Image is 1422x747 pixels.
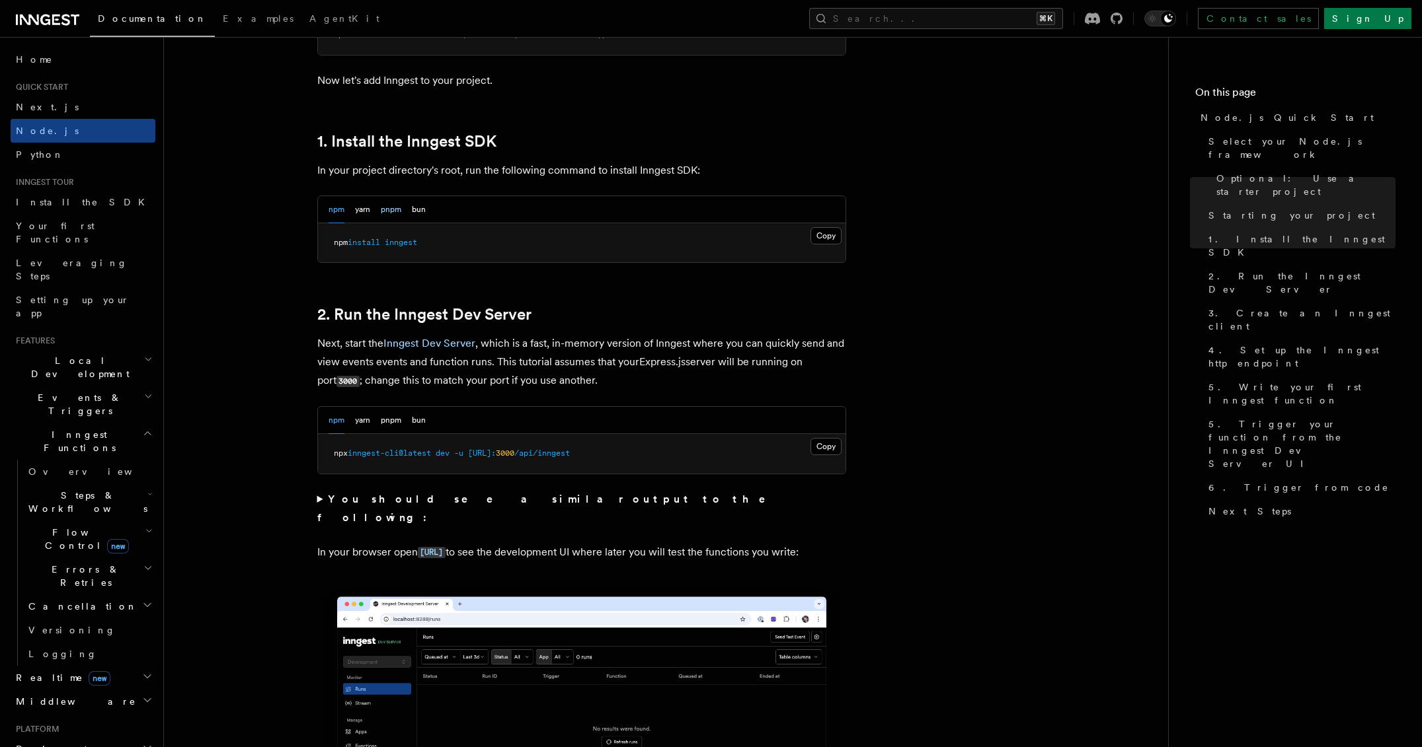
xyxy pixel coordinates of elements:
span: Events & Triggers [11,391,144,417]
span: /api/inngest [514,448,570,458]
h4: On this page [1195,85,1396,106]
div: Inngest Functions [11,460,155,666]
span: 5. Write your first Inngest function [1208,380,1396,407]
p: In your browser open to see the development UI where later you will test the functions you write: [317,543,846,562]
span: Logging [28,649,97,659]
span: Inngest Functions [11,428,143,454]
button: yarn [355,407,370,434]
a: Versioning [23,618,155,642]
a: 3. Create an Inngest client [1203,301,1396,338]
a: Starting your project [1203,203,1396,227]
button: Events & Triggers [11,386,155,423]
button: Realtimenew [11,666,155,690]
span: Middleware [11,695,136,708]
span: Platform [11,724,59,734]
p: Next, start the , which is a fast, in-memory version of Inngest where you can quickly send and vi... [317,334,846,390]
p: Now let's add Inngest to your project. [317,71,846,90]
span: Errors & Retries [23,563,143,589]
button: pnpm [381,196,401,223]
span: Flow Control [23,526,145,552]
a: Contact sales [1198,8,1319,29]
a: Optional: Use a starter project [1211,166,1396,203]
span: Node.js [16,125,79,136]
span: Inngest tour [11,177,74,188]
span: Documentation [98,13,207,24]
button: Cancellation [23,594,155,618]
a: Sign Up [1324,8,1411,29]
a: Overview [23,460,155,483]
a: 1. Install the Inngest SDK [1203,227,1396,264]
summary: You should see a similar output to the following: [317,490,846,527]
a: 2. Run the Inngest Dev Server [1203,264,1396,301]
a: Logging [23,642,155,666]
span: Home [16,53,53,66]
span: Python [16,149,64,160]
span: npx [334,448,348,458]
span: Install the SDK [16,197,153,207]
a: Select your Node.js framework [1203,129,1396,166]
a: Python [11,143,155,166]
a: 1. Install the Inngest SDK [317,132,496,151]
span: install [348,238,380,247]
a: Your first Functions [11,214,155,251]
span: Cancellation [23,600,138,613]
span: Examples [223,13,294,24]
span: Your first Functions [16,221,95,244]
span: Node.js Quick Start [1201,111,1374,124]
span: Local Development [11,354,144,380]
a: Node.js Quick Start [1195,106,1396,129]
button: Middleware [11,690,155,713]
span: Next Steps [1208,505,1291,518]
button: bun [412,407,426,434]
span: -u [454,448,463,458]
code: 3000 [336,376,360,387]
a: 5. Write your first Inngest function [1203,375,1396,412]
span: Versioning [28,625,116,635]
span: Leveraging Steps [16,258,128,281]
span: npm [334,238,348,247]
button: yarn [355,196,370,223]
code: [URL] [418,547,446,558]
a: 2. Run the Inngest Dev Server [317,305,532,324]
span: [URL]: [468,448,496,458]
a: 6. Trigger from code [1203,476,1396,499]
a: Inngest Dev Server [383,337,475,349]
button: Local Development [11,349,155,386]
span: dev [436,448,450,458]
span: 6. Trigger from code [1208,481,1389,494]
span: inngest-cli@latest [348,448,431,458]
a: Home [11,48,155,71]
p: In your project directory's root, run the following command to install Inngest SDK: [317,161,846,180]
kbd: ⌘K [1037,12,1055,25]
span: Setting up your app [16,295,130,318]
button: Toggle dark mode [1144,11,1176,26]
span: 3000 [496,448,514,458]
span: new [107,539,129,553]
a: Setting up your app [11,288,155,325]
span: Next.js [16,102,79,112]
span: inngest [385,238,417,247]
a: Next Steps [1203,499,1396,523]
span: AgentKit [309,13,379,24]
a: Leveraging Steps [11,251,155,288]
button: bun [412,196,426,223]
button: npm [329,407,344,434]
a: Node.js [11,119,155,143]
button: pnpm [381,407,401,434]
button: Search...⌘K [809,8,1063,29]
button: Errors & Retries [23,557,155,594]
span: Optional: Use a starter project [1216,172,1396,198]
span: Quick start [11,82,68,92]
span: Features [11,336,55,346]
button: Inngest Functions [11,423,155,460]
span: 1. Install the Inngest SDK [1208,232,1396,259]
span: Realtime [11,671,110,684]
button: Copy [810,438,842,455]
a: Next.js [11,95,155,119]
button: Steps & Workflows [23,483,155,520]
a: [URL] [418,546,446,558]
span: new [89,671,110,686]
a: Install the SDK [11,190,155,214]
a: 4. Set up the Inngest http endpoint [1203,338,1396,375]
button: Copy [810,227,842,244]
